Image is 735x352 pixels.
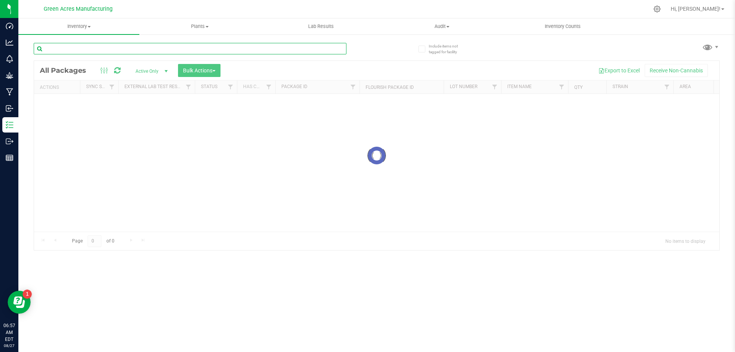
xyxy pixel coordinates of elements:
[6,105,13,112] inline-svg: Inbound
[534,23,591,30] span: Inventory Counts
[18,18,139,34] a: Inventory
[3,322,15,343] p: 06:57 AM EDT
[8,291,31,314] iframe: Resource center
[44,6,113,12] span: Green Acres Manufacturing
[652,5,662,13] div: Manage settings
[6,121,13,129] inline-svg: Inventory
[6,154,13,162] inline-svg: Reports
[429,43,467,55] span: Include items not tagged for facility
[6,55,13,63] inline-svg: Monitoring
[671,6,720,12] span: Hi, [PERSON_NAME]!
[18,23,139,30] span: Inventory
[140,23,260,30] span: Plants
[6,88,13,96] inline-svg: Manufacturing
[298,23,344,30] span: Lab Results
[260,18,381,34] a: Lab Results
[23,290,32,299] iframe: Resource center unread badge
[502,18,623,34] a: Inventory Counts
[6,22,13,30] inline-svg: Dashboard
[6,39,13,46] inline-svg: Analytics
[139,18,260,34] a: Plants
[382,23,502,30] span: Audit
[6,138,13,145] inline-svg: Outbound
[3,343,15,349] p: 08/27
[381,18,502,34] a: Audit
[6,72,13,79] inline-svg: Grow
[34,43,346,54] input: Search Package ID, Item Name, SKU, Lot or Part Number...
